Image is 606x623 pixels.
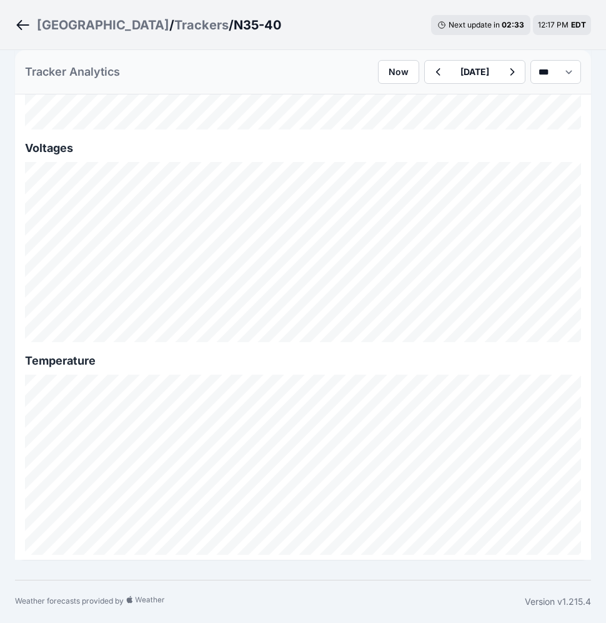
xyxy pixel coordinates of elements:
span: 12:17 PM [538,20,569,29]
h2: Tracker Analytics [25,63,120,81]
span: Next update in [449,20,500,29]
span: / [169,16,174,34]
div: 02 : 33 [502,20,524,30]
div: Weather forecasts provided by [15,595,525,608]
h2: Temperature [25,352,581,370]
button: [DATE] [450,61,499,83]
a: [GEOGRAPHIC_DATA] [37,16,169,34]
span: / [229,16,234,34]
span: EDT [571,20,586,29]
button: Now [378,60,419,84]
h2: Voltages [25,139,581,157]
div: Version v1.215.4 [525,595,591,608]
nav: Breadcrumb [15,9,281,41]
h3: N35-40 [234,16,281,34]
a: Trackers [174,16,229,34]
